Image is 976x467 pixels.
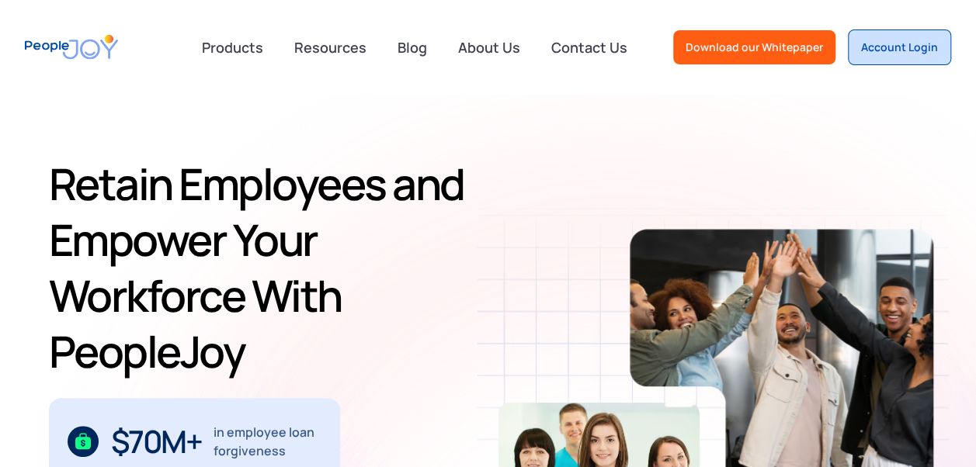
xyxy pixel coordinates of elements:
a: Account Login [848,29,951,65]
div: Account Login [861,40,938,55]
a: Resources [285,30,376,64]
div: $70M+ [111,429,202,454]
a: Blog [388,30,436,64]
a: Download our Whitepaper [673,30,835,64]
h1: Retain Employees and Empower Your Workforce With PeopleJoy [49,156,499,379]
div: Products [193,32,273,63]
div: in employee loan forgiveness [214,423,321,460]
div: Download our Whitepaper [686,40,823,55]
a: About Us [449,30,530,64]
a: home [25,25,118,69]
a: Contact Us [542,30,637,64]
